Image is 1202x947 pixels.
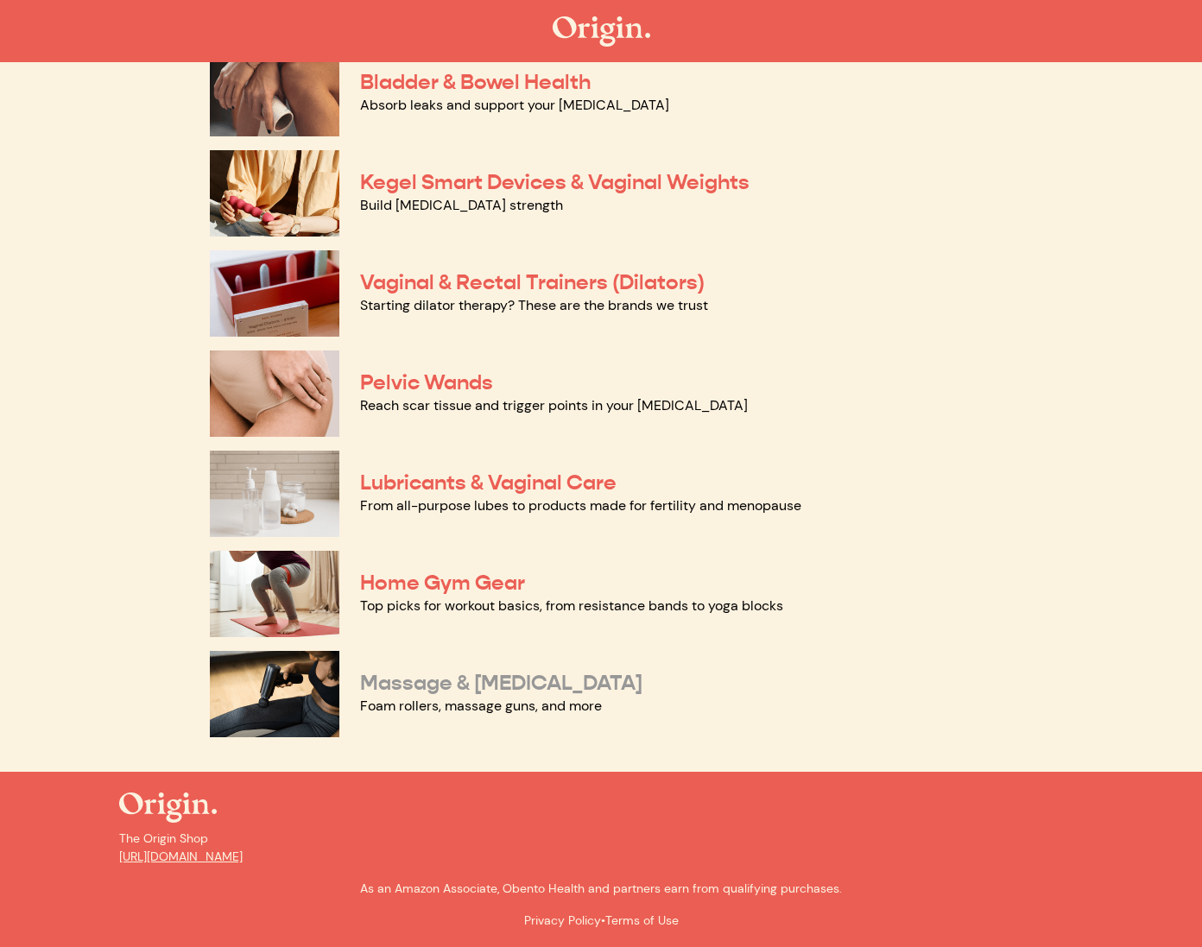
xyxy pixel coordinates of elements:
[360,496,801,515] a: From all-purpose lubes to products made for fertility and menopause
[360,597,783,615] a: Top picks for workout basics, from resistance bands to yoga blocks
[210,551,339,637] img: Home Gym Gear
[210,350,339,437] img: Pelvic Wands
[119,912,1083,930] p: •
[605,912,679,928] a: Terms of Use
[360,69,591,95] a: Bladder & Bowel Health
[119,792,217,823] img: The Origin Shop
[360,369,493,395] a: Pelvic Wands
[210,50,339,136] img: Bladder & Bowel Health
[360,396,748,414] a: Reach scar tissue and trigger points in your [MEDICAL_DATA]
[360,670,642,696] a: Massage & [MEDICAL_DATA]
[360,269,705,295] a: Vaginal & Rectal Trainers (Dilators)
[210,250,339,337] img: Vaginal & Rectal Trainers (Dilators)
[210,150,339,237] img: Kegel Smart Devices & Vaginal Weights
[119,830,1083,866] p: The Origin Shop
[524,912,601,928] a: Privacy Policy
[360,96,669,114] a: Absorb leaks and support your [MEDICAL_DATA]
[360,470,617,496] a: Lubricants & Vaginal Care
[360,697,602,715] a: Foam rollers, massage guns, and more
[119,880,1083,898] p: As an Amazon Associate, Obento Health and partners earn from qualifying purchases.
[360,196,563,214] a: Build [MEDICAL_DATA] strength
[360,296,708,314] a: Starting dilator therapy? These are the brands we trust
[210,451,339,537] img: Lubricants & Vaginal Care
[553,16,650,47] img: The Origin Shop
[360,169,750,195] a: Kegel Smart Devices & Vaginal Weights
[210,651,339,737] img: Massage & Myofascial Release
[360,570,525,596] a: Home Gym Gear
[119,849,243,864] a: [URL][DOMAIN_NAME]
